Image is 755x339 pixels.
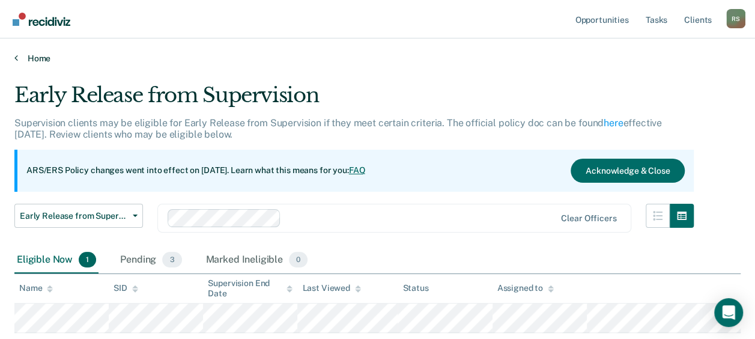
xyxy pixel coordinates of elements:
[14,247,99,273] div: Eligible Now1
[114,283,138,293] div: SID
[204,247,311,273] div: Marked Ineligible0
[561,213,616,224] div: Clear officers
[20,211,128,221] span: Early Release from Supervision
[79,252,96,267] span: 1
[162,252,181,267] span: 3
[208,278,293,299] div: Supervision End Date
[349,165,366,175] a: FAQ
[118,247,184,273] div: Pending3
[14,53,741,64] a: Home
[604,117,623,129] a: here
[13,13,70,26] img: Recidiviz
[289,252,308,267] span: 0
[14,204,143,228] button: Early Release from Supervision
[726,9,745,28] button: Profile dropdown button
[402,283,428,293] div: Status
[302,283,360,293] div: Last Viewed
[19,283,53,293] div: Name
[714,298,743,327] div: Open Intercom Messenger
[571,159,685,183] button: Acknowledge & Close
[726,9,745,28] div: R S
[14,83,694,117] div: Early Release from Supervision
[14,117,662,140] p: Supervision clients may be eligible for Early Release from Supervision if they meet certain crite...
[26,165,365,177] p: ARS/ERS Policy changes went into effect on [DATE]. Learn what this means for you:
[497,283,554,293] div: Assigned to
